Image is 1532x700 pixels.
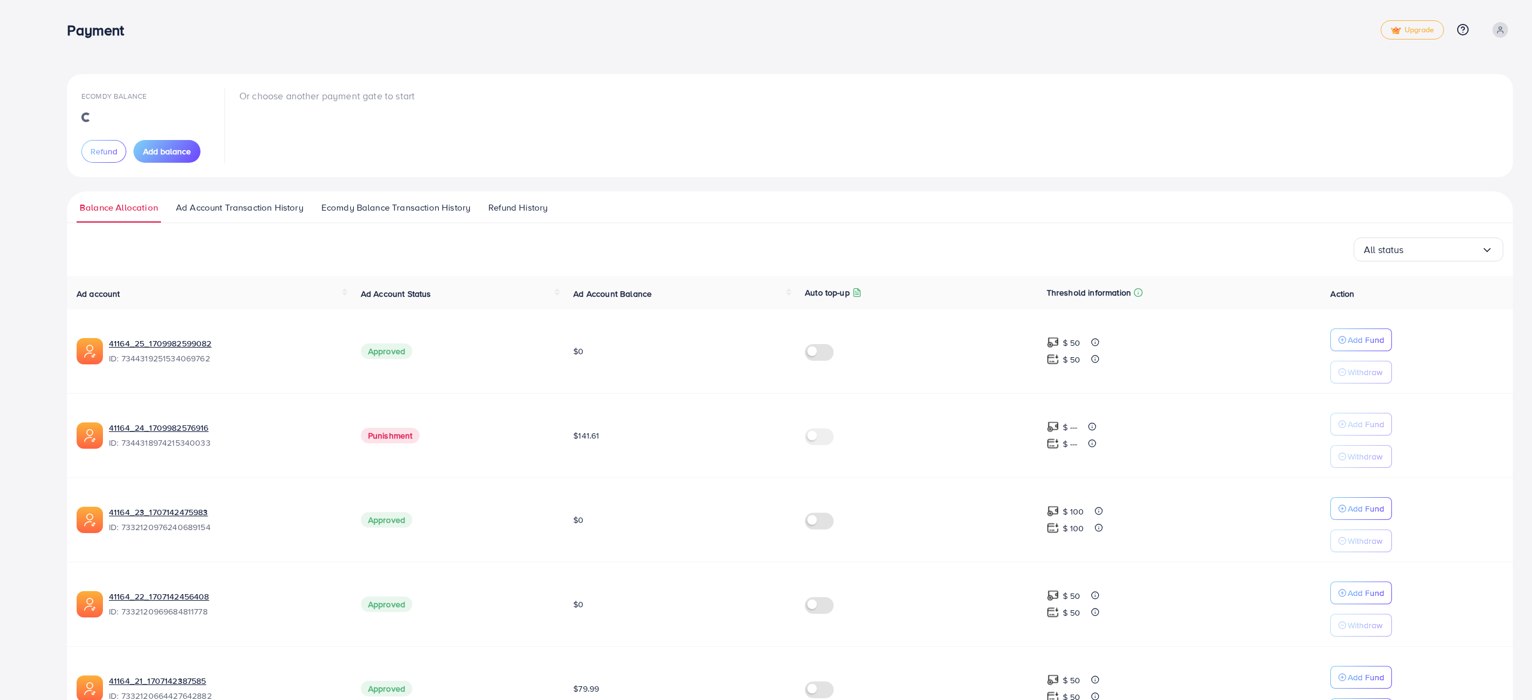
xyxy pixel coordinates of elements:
[1348,501,1384,516] p: Add Fund
[109,521,342,533] span: ID: 7332120976240689154
[1391,26,1401,35] img: tick
[1348,417,1384,431] p: Add Fund
[77,422,103,449] img: ic-ads-acc.e4c84228.svg
[573,514,583,526] span: $0
[1063,437,1078,451] p: $ ---
[77,288,120,300] span: Ad account
[1047,589,1059,602] img: top-up amount
[109,437,342,449] span: ID: 7344318974215340033
[1330,497,1392,520] button: Add Fund
[109,337,342,349] a: 41164_25_1709982599082
[1330,666,1392,689] button: Add Fund
[1330,413,1392,436] button: Add Fund
[1348,670,1384,684] p: Add Fund
[573,345,583,357] span: $0
[361,288,431,300] span: Ad Account Status
[109,675,342,687] a: 41164_21_1707142387585
[109,352,342,364] span: ID: 7344319251534069762
[573,288,652,300] span: Ad Account Balance
[1330,328,1392,351] button: Add Fund
[109,591,342,602] a: 41164_22_1707142456408
[361,512,412,528] span: Approved
[1047,437,1059,450] img: top-up amount
[1404,241,1481,259] input: Search for option
[239,89,415,103] p: Or choose another payment gate to start
[109,422,342,434] a: 41164_24_1709982576916
[133,140,200,163] button: Add balance
[1063,336,1081,350] p: $ 50
[1330,614,1392,637] button: Withdraw
[1063,420,1078,434] p: $ ---
[1330,361,1392,384] button: Withdraw
[361,343,412,359] span: Approved
[573,683,599,695] span: $79.99
[176,201,303,214] span: Ad Account Transaction History
[1047,522,1059,534] img: top-up amount
[1063,589,1081,603] p: $ 50
[109,422,342,449] div: <span class='underline'>41164_24_1709982576916</span></br>7344318974215340033
[77,507,103,533] img: ic-ads-acc.e4c84228.svg
[77,591,103,617] img: ic-ads-acc.e4c84228.svg
[1047,353,1059,366] img: top-up amount
[1330,445,1392,468] button: Withdraw
[109,591,342,618] div: <span class='underline'>41164_22_1707142456408</span></br>7332120969684811778
[1047,606,1059,619] img: top-up amount
[1047,336,1059,349] img: top-up amount
[1047,421,1059,433] img: top-up amount
[1063,521,1084,535] p: $ 100
[81,140,126,163] button: Refund
[321,201,470,214] span: Ecomdy Balance Transaction History
[109,506,342,534] div: <span class='underline'>41164_23_1707142475983</span></br>7332120976240689154
[1391,26,1434,35] span: Upgrade
[1348,534,1382,548] p: Withdraw
[1063,605,1081,620] p: $ 50
[77,338,103,364] img: ic-ads-acc.e4c84228.svg
[1348,365,1382,379] p: Withdraw
[361,428,420,443] span: Punishment
[573,430,599,442] span: $141.61
[1364,241,1404,259] span: All status
[1330,582,1392,604] button: Add Fund
[80,201,158,214] span: Balance Allocation
[90,145,117,157] span: Refund
[143,145,191,157] span: Add balance
[1063,673,1081,687] p: $ 50
[109,605,342,617] span: ID: 7332120969684811778
[1063,504,1084,519] p: $ 100
[1348,449,1382,464] p: Withdraw
[1354,238,1503,261] div: Search for option
[488,201,548,214] span: Refund History
[573,598,583,610] span: $0
[1348,618,1382,632] p: Withdraw
[1047,674,1059,686] img: top-up amount
[1381,20,1444,39] a: tickUpgrade
[67,22,133,39] h3: Payment
[1330,529,1392,552] button: Withdraw
[109,506,342,518] a: 41164_23_1707142475983
[1047,505,1059,518] img: top-up amount
[109,337,342,365] div: <span class='underline'>41164_25_1709982599082</span></br>7344319251534069762
[1047,285,1131,300] p: Threshold information
[1348,333,1384,347] p: Add Fund
[1330,288,1354,300] span: Action
[1063,352,1081,367] p: $ 50
[361,681,412,696] span: Approved
[805,285,850,300] p: Auto top-up
[1348,586,1384,600] p: Add Fund
[81,91,147,101] span: Ecomdy Balance
[361,596,412,612] span: Approved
